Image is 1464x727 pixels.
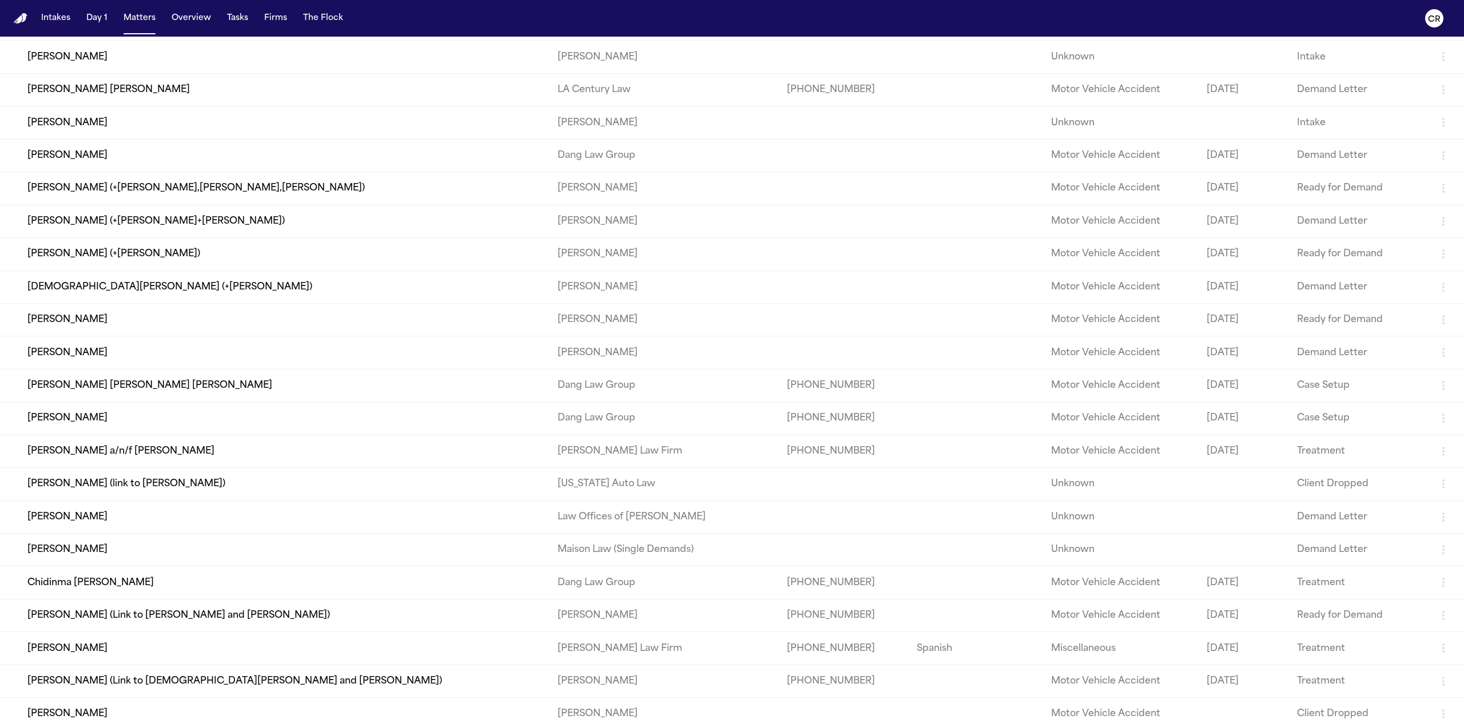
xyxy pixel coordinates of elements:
[1042,566,1197,599] td: Motor Vehicle Accident
[1288,534,1427,566] td: Demand Letter
[167,8,216,29] button: Overview
[548,205,778,237] td: [PERSON_NAME]
[1198,665,1288,697] td: [DATE]
[1042,435,1197,467] td: Motor Vehicle Accident
[1042,139,1197,172] td: Motor Vehicle Accident
[1198,599,1288,631] td: [DATE]
[119,8,160,29] button: Matters
[548,402,778,435] td: Dang Law Group
[1288,172,1427,205] td: Ready for Demand
[548,468,778,500] td: [US_STATE] Auto Law
[260,8,292,29] button: Firms
[1042,106,1197,139] td: Unknown
[1042,665,1197,697] td: Motor Vehicle Accident
[548,534,778,566] td: Maison Law (Single Demands)
[1288,336,1427,369] td: Demand Letter
[1288,369,1427,402] td: Case Setup
[1198,73,1288,106] td: [DATE]
[1288,665,1427,697] td: Treatment
[548,566,778,599] td: Dang Law Group
[778,566,907,599] td: [PHONE_NUMBER]
[82,8,112,29] button: Day 1
[1288,41,1427,73] td: Intake
[1198,632,1288,665] td: [DATE]
[1288,139,1427,172] td: Demand Letter
[1198,435,1288,467] td: [DATE]
[1042,205,1197,237] td: Motor Vehicle Accident
[778,435,907,467] td: [PHONE_NUMBER]
[1288,238,1427,271] td: Ready for Demand
[548,73,778,106] td: LA Century Law
[1042,402,1197,435] td: Motor Vehicle Accident
[778,73,907,106] td: [PHONE_NUMBER]
[1288,599,1427,631] td: Ready for Demand
[1288,468,1427,500] td: Client Dropped
[1042,303,1197,336] td: Motor Vehicle Accident
[778,402,907,435] td: [PHONE_NUMBER]
[1288,435,1427,467] td: Treatment
[299,8,348,29] button: The Flock
[1042,238,1197,271] td: Motor Vehicle Accident
[548,336,778,369] td: [PERSON_NAME]
[1288,205,1427,237] td: Demand Letter
[908,632,1043,665] td: Spanish
[1198,566,1288,599] td: [DATE]
[37,8,75,29] button: Intakes
[1042,369,1197,402] td: Motor Vehicle Accident
[778,369,907,402] td: [PHONE_NUMBER]
[548,435,778,467] td: [PERSON_NAME] Law Firm
[1288,73,1427,106] td: Demand Letter
[1288,303,1427,336] td: Ready for Demand
[1042,468,1197,500] td: Unknown
[1198,205,1288,237] td: [DATE]
[1288,271,1427,303] td: Demand Letter
[548,500,778,533] td: Law Offices of [PERSON_NAME]
[548,303,778,336] td: [PERSON_NAME]
[1198,369,1288,402] td: [DATE]
[548,106,778,139] td: [PERSON_NAME]
[1198,336,1288,369] td: [DATE]
[1288,566,1427,599] td: Treatment
[1042,632,1197,665] td: Miscellaneous
[1198,238,1288,271] td: [DATE]
[1288,402,1427,435] td: Case Setup
[1042,534,1197,566] td: Unknown
[1042,73,1197,106] td: Motor Vehicle Accident
[548,139,778,172] td: Dang Law Group
[548,369,778,402] td: Dang Law Group
[548,599,778,631] td: [PERSON_NAME]
[778,599,907,631] td: [PHONE_NUMBER]
[548,271,778,303] td: [PERSON_NAME]
[548,238,778,271] td: [PERSON_NAME]
[1042,500,1197,533] td: Unknown
[1288,632,1427,665] td: Treatment
[1198,402,1288,435] td: [DATE]
[778,665,907,697] td: [PHONE_NUMBER]
[14,13,27,24] img: Finch Logo
[1288,500,1427,533] td: Demand Letter
[1042,172,1197,205] td: Motor Vehicle Accident
[548,41,778,73] td: [PERSON_NAME]
[1198,139,1288,172] td: [DATE]
[548,665,778,697] td: [PERSON_NAME]
[1042,599,1197,631] td: Motor Vehicle Accident
[222,8,253,29] button: Tasks
[548,632,778,665] td: [PERSON_NAME] Law Firm
[778,632,907,665] td: [PHONE_NUMBER]
[1042,336,1197,369] td: Motor Vehicle Accident
[1198,172,1288,205] td: [DATE]
[548,172,778,205] td: [PERSON_NAME]
[1288,106,1427,139] td: Intake
[1042,41,1197,73] td: Unknown
[1042,271,1197,303] td: Motor Vehicle Accident
[1198,303,1288,336] td: [DATE]
[1198,271,1288,303] td: [DATE]
[14,13,27,24] a: Home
